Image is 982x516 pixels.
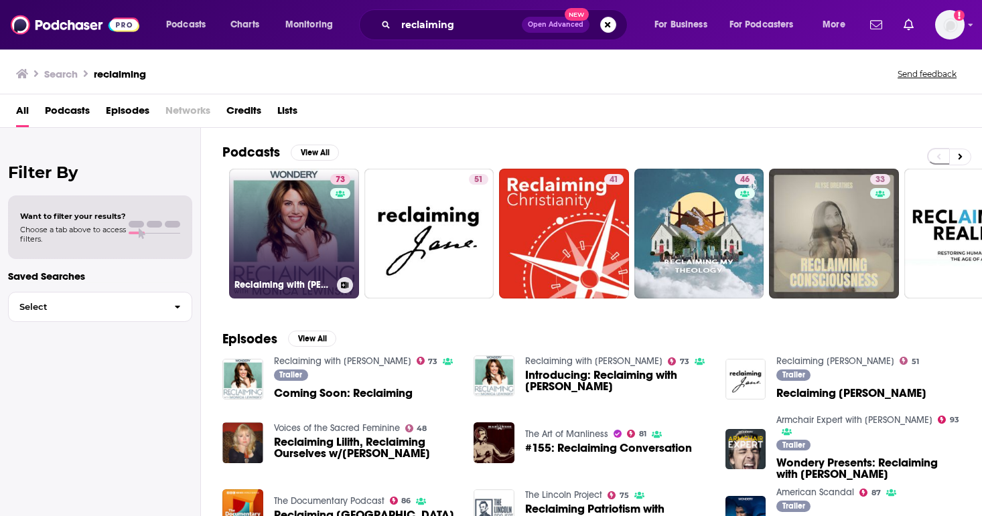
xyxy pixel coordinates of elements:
[898,13,919,36] a: Show notifications dropdown
[16,100,29,127] a: All
[938,416,959,424] a: 93
[401,498,411,504] span: 86
[222,331,277,347] h2: Episodes
[276,14,350,35] button: open menu
[525,428,608,440] a: The Art of Manliness
[725,359,766,400] img: Reclaiming Jane Trailer
[813,14,862,35] button: open menu
[372,9,640,40] div: Search podcasts, credits, & more...
[525,369,709,392] a: Introducing: Reclaiming with Monica Lewinsky
[45,100,90,127] a: Podcasts
[274,355,411,367] a: Reclaiming with Monica Lewinsky
[735,174,755,185] a: 46
[165,100,210,127] span: Networks
[782,371,805,379] span: Trailer
[634,169,764,298] a: 46
[875,173,885,187] span: 33
[44,68,78,80] h3: Search
[776,355,894,367] a: Reclaiming Jane
[166,15,206,34] span: Podcasts
[522,17,589,33] button: Open AdvancedNew
[565,8,589,21] span: New
[935,10,965,39] button: Show profile menu
[654,15,707,34] span: For Business
[645,14,724,35] button: open menu
[390,497,411,505] a: 86
[229,169,359,298] a: 73Reclaiming with [PERSON_NAME]
[721,14,813,35] button: open menu
[525,442,692,454] a: #155: Reclaiming Conversation
[222,144,339,161] a: PodcastsView All
[336,173,345,187] span: 73
[274,422,400,434] a: Voices of the Sacred Feminine
[274,495,384,507] a: The Documentary Podcast
[291,145,339,161] button: View All
[474,173,483,187] span: 51
[288,331,336,347] button: View All
[474,355,514,396] img: Introducing: Reclaiming with Monica Lewinsky
[157,14,223,35] button: open menu
[823,15,845,34] span: More
[935,10,965,39] img: User Profile
[234,279,332,290] h3: Reclaiming with [PERSON_NAME]
[222,359,263,400] a: Coming Soon: Reclaiming
[894,68,961,80] button: Send feedback
[525,355,662,367] a: Reclaiming with Monica Lewinsky
[405,424,427,432] a: 48
[900,357,919,365] a: 51
[871,490,881,496] span: 87
[680,359,689,365] span: 73
[20,211,126,221] span: Want to filter your results?
[950,417,959,423] span: 93
[610,173,618,187] span: 41
[782,441,805,449] span: Trailer
[8,270,192,282] p: Saved Searches
[469,174,488,185] a: 51
[8,292,192,322] button: Select
[226,100,261,127] a: Credits
[417,426,427,432] span: 48
[474,422,514,463] img: #155: Reclaiming Conversation
[776,388,926,399] a: Reclaiming Jane Trailer
[222,144,280,161] h2: Podcasts
[620,493,629,499] span: 75
[776,414,932,426] a: Armchair Expert with Dax Shepard
[604,174,624,185] a: 41
[106,100,149,127] span: Episodes
[396,14,522,35] input: Search podcasts, credits, & more...
[428,359,437,365] span: 73
[729,15,794,34] span: For Podcasters
[776,388,926,399] span: Reclaiming [PERSON_NAME]
[277,100,297,127] span: Lists
[279,371,302,379] span: Trailer
[525,369,709,392] span: Introducing: Reclaiming with [PERSON_NAME]
[499,169,629,298] a: 41
[274,436,458,459] a: Reclaiming Lilith, Reclaiming Ourselves w/Monette Chilson
[776,487,854,498] a: American Scandal
[525,489,602,501] a: The Lincoln Project
[859,489,881,497] a: 87
[725,429,766,470] img: Wondery Presents: Reclaiming with Monica Lewinsky
[222,422,263,463] img: Reclaiming Lilith, Reclaiming Ourselves w/Monette Chilson
[20,225,126,244] span: Choose a tab above to access filters.
[776,457,961,480] a: Wondery Presents: Reclaiming with Monica Lewinsky
[912,359,919,365] span: 51
[769,169,899,298] a: 33
[528,21,583,28] span: Open Advanced
[274,388,413,399] a: Coming Soon: Reclaiming
[222,331,336,347] a: EpisodesView All
[639,431,646,437] span: 81
[285,15,333,34] span: Monitoring
[668,357,689,365] a: 73
[865,13,888,36] a: Show notifications dropdown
